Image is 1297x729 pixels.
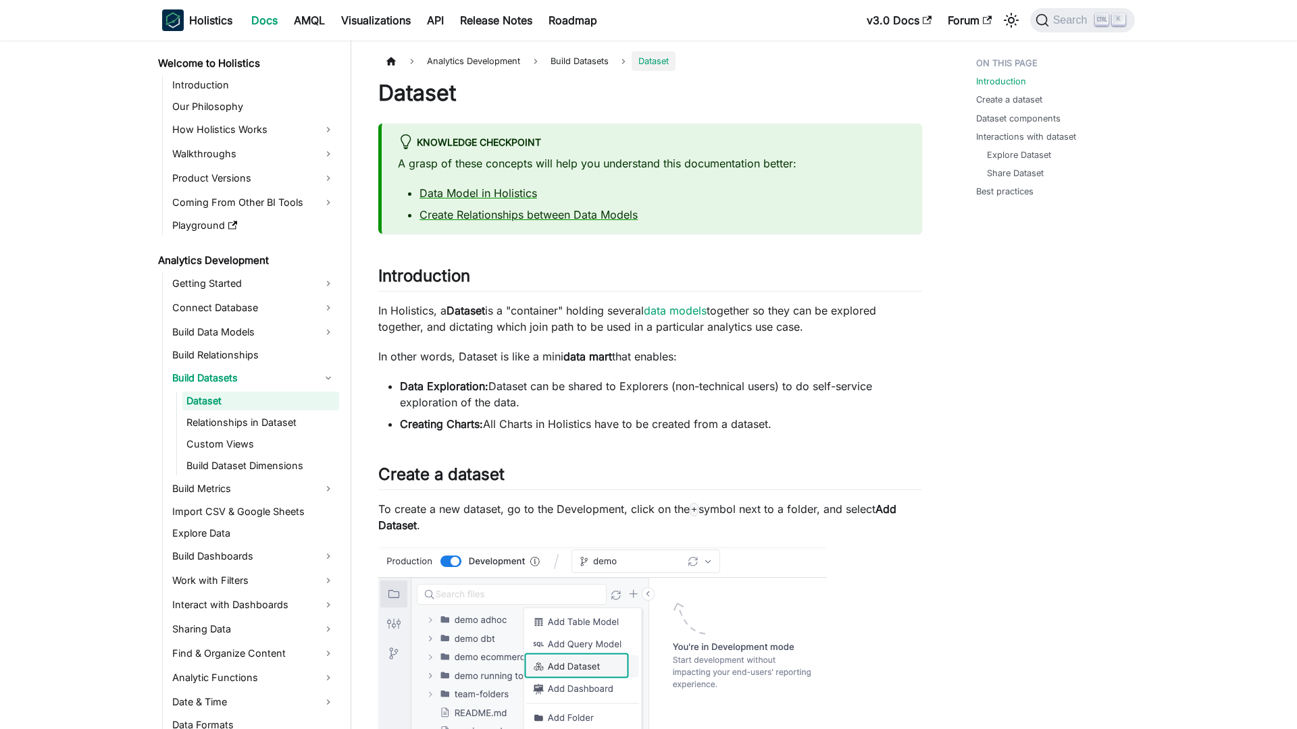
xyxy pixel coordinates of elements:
a: Interact with Dashboards [168,594,339,616]
strong: Dataset [447,304,485,317]
button: Search (Ctrl+K) [1030,8,1135,32]
img: Holistics [162,9,184,31]
a: How Holistics Works [168,119,339,140]
strong: Creating Charts: [400,417,483,431]
a: Build Metrics [168,478,339,500]
p: A grasp of these concepts will help you understand this documentation better: [398,155,906,171]
a: Custom Views [182,435,339,454]
a: Roadmap [540,9,605,31]
span: Build Datasets [544,51,615,71]
button: Switch between dark and light mode (currently light mode) [1000,9,1022,31]
a: Relationships in Dataset [182,413,339,432]
a: Introduction [168,76,339,94]
a: Analytic Functions [168,667,339,688]
a: Home page [378,51,404,71]
span: Dataset [632,51,676,71]
a: Product Versions [168,167,339,189]
a: Data Model in Holistics [419,186,537,200]
a: Our Philosophy [168,97,339,116]
a: Docs [243,9,286,31]
a: Coming From Other BI Tools [168,192,339,213]
a: Share Dataset [987,167,1044,180]
a: Build Datasets [168,367,339,389]
a: Create Relationships between Data Models [419,208,638,221]
a: Create a dataset [976,93,1042,106]
p: In Holistics, a is a "container" holding several together so they can be explored together, and d... [378,302,922,335]
b: Holistics [189,12,232,28]
a: Sharing Data [168,618,339,640]
span: Analytics Development [420,51,527,71]
a: Explore Dataset [987,148,1051,161]
a: Date & Time [168,691,339,713]
a: API [419,9,452,31]
a: Build Dataset Dimensions [182,456,339,475]
h1: Dataset [378,80,922,107]
a: Visualizations [333,9,419,31]
h2: Introduction [378,266,922,292]
a: Walkthroughs [168,143,339,165]
strong: data mart [563,350,612,363]
a: Build Data Models [168,321,339,343]
nav: Docs sidebar [149,40,351,729]
a: data models [644,304,707,317]
p: In other words, Dataset is like a mini that enables: [378,348,922,364]
a: Best practices [976,185,1034,198]
a: Introduction [976,75,1026,88]
a: AMQL [286,9,333,31]
a: Build Relationships [168,346,339,364]
li: All Charts in Holistics have to be created from a dataset. [400,416,922,432]
a: HolisticsHolistics [162,9,232,31]
a: Find & Organize Content [168,643,339,664]
a: Dataset components [976,112,1061,125]
span: Search [1049,14,1096,26]
a: Interactions with dataset [976,130,1076,143]
a: Release Notes [452,9,540,31]
h2: Create a dataset [378,464,922,490]
nav: Breadcrumbs [378,51,922,71]
a: Playground [168,216,339,235]
a: Explore Data [168,524,339,543]
a: Getting Started [168,273,339,294]
a: Build Dashboards [168,545,339,567]
a: v3.0 Docs [859,9,940,31]
div: Knowledge Checkpoint [398,134,906,152]
a: Forum [940,9,1000,31]
code: + [690,503,698,516]
a: Work with Filters [168,570,339,591]
a: Dataset [182,391,339,410]
a: Import CSV & Google Sheets [168,502,339,521]
p: To create a new dataset, go to the Development, click on the symbol next to a folder, and select . [378,501,922,533]
strong: Data Exploration: [400,379,488,393]
a: Welcome to Holistics [154,54,339,73]
a: Connect Database [168,297,339,319]
kbd: K [1112,13,1125,26]
a: Analytics Development [154,251,339,270]
li: Dataset can be shared to Explorers (non-technical users) to do self-service exploration of the data. [400,378,922,410]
